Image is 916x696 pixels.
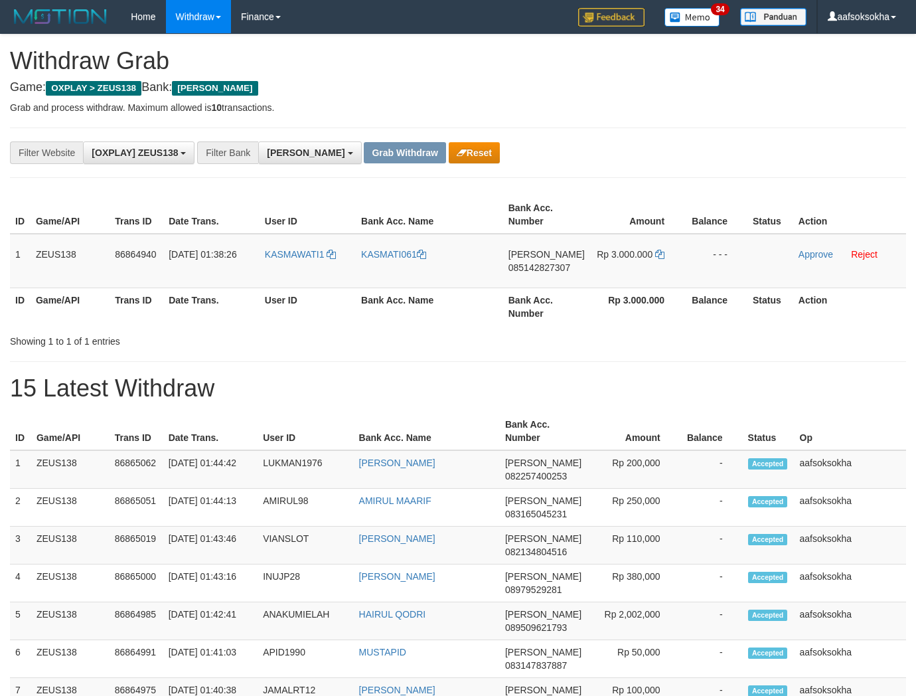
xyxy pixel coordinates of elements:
td: 1 [10,450,31,489]
span: Accepted [748,496,788,507]
th: Amount [587,412,680,450]
a: [PERSON_NAME] [359,685,435,695]
span: OXPLAY > ZEUS138 [46,81,141,96]
td: LUKMAN1976 [258,450,353,489]
img: Feedback.jpg [578,8,645,27]
th: Date Trans. [163,412,258,450]
th: Op [795,412,907,450]
td: [DATE] 01:43:46 [163,527,258,565]
div: Showing 1 to 1 of 1 entries [10,329,372,348]
th: Trans ID [110,288,163,325]
span: Accepted [748,458,788,470]
td: aafsoksokha [795,602,907,640]
th: Action [793,196,906,234]
td: aafsoksokha [795,489,907,527]
span: Copy 083147837887 to clipboard [505,660,567,671]
button: [OXPLAY] ZEUS138 [83,141,194,164]
td: 3 [10,527,31,565]
td: ZEUS138 [31,450,110,489]
th: Date Trans. [163,288,260,325]
th: User ID [258,412,353,450]
a: [PERSON_NAME] [359,533,435,544]
th: User ID [260,288,356,325]
td: Rp 50,000 [587,640,680,678]
td: 5 [10,602,31,640]
td: Rp 110,000 [587,527,680,565]
th: Status [747,196,793,234]
span: Rp 3.000.000 [597,249,652,260]
span: Accepted [748,610,788,621]
span: KASMAWATI1 [265,249,325,260]
span: 86864940 [115,249,156,260]
td: aafsoksokha [795,527,907,565]
th: Balance [684,288,747,325]
span: [PERSON_NAME] [505,647,581,657]
span: [PERSON_NAME] [505,533,581,544]
td: - [680,565,743,602]
td: Rp 200,000 [587,450,680,489]
th: Status [747,288,793,325]
td: 86865051 [110,489,163,527]
a: MUSTAPID [359,647,406,657]
td: [DATE] 01:41:03 [163,640,258,678]
th: Game/API [31,412,110,450]
span: Accepted [748,572,788,583]
td: 86864985 [110,602,163,640]
td: 86865062 [110,450,163,489]
a: [PERSON_NAME] [359,571,435,582]
td: Rp 380,000 [587,565,680,602]
th: Status [743,412,795,450]
td: Rp 250,000 [587,489,680,527]
td: 6 [10,640,31,678]
span: [PERSON_NAME] [505,609,581,620]
td: - - - [684,234,747,288]
th: User ID [260,196,356,234]
th: Balance [680,412,743,450]
th: Bank Acc. Number [503,196,590,234]
td: [DATE] 01:44:42 [163,450,258,489]
td: 86865019 [110,527,163,565]
p: Grab and process withdraw. Maximum allowed is transactions. [10,101,906,114]
img: panduan.png [740,8,806,26]
a: HAIRUL QODRI [359,609,426,620]
span: [PERSON_NAME] [505,495,581,506]
td: ZEUS138 [31,602,110,640]
td: VIANSLOT [258,527,353,565]
span: [DATE] 01:38:26 [169,249,236,260]
th: Game/API [31,288,110,325]
td: aafsoksokha [795,640,907,678]
span: [PERSON_NAME] [508,249,585,260]
a: KASMAWATI1 [265,249,337,260]
td: 86864991 [110,640,163,678]
td: 86865000 [110,565,163,602]
td: ZEUS138 [31,640,110,678]
span: [PERSON_NAME] [267,147,344,158]
td: 4 [10,565,31,602]
span: [PERSON_NAME] [172,81,258,96]
td: - [680,450,743,489]
th: Trans ID [110,412,163,450]
td: AMIRUL98 [258,489,353,527]
th: Amount [590,196,684,234]
span: [OXPLAY] ZEUS138 [92,147,178,158]
th: Action [793,288,906,325]
td: [DATE] 01:43:16 [163,565,258,602]
td: aafsoksokha [795,565,907,602]
th: Bank Acc. Name [356,196,503,234]
td: - [680,527,743,565]
a: Copy 3000000 to clipboard [655,249,664,260]
button: [PERSON_NAME] [258,141,361,164]
th: ID [10,288,31,325]
td: [DATE] 01:44:13 [163,489,258,527]
th: Game/API [31,196,110,234]
th: Bank Acc. Number [500,412,587,450]
td: [DATE] 01:42:41 [163,602,258,640]
span: Copy 083165045231 to clipboard [505,509,567,519]
button: Grab Withdraw [364,142,445,163]
h1: 15 Latest Withdraw [10,375,906,402]
th: ID [10,196,31,234]
td: aafsoksokha [795,450,907,489]
td: ZEUS138 [31,234,110,288]
strong: 10 [211,102,222,113]
a: Reject [851,249,878,260]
